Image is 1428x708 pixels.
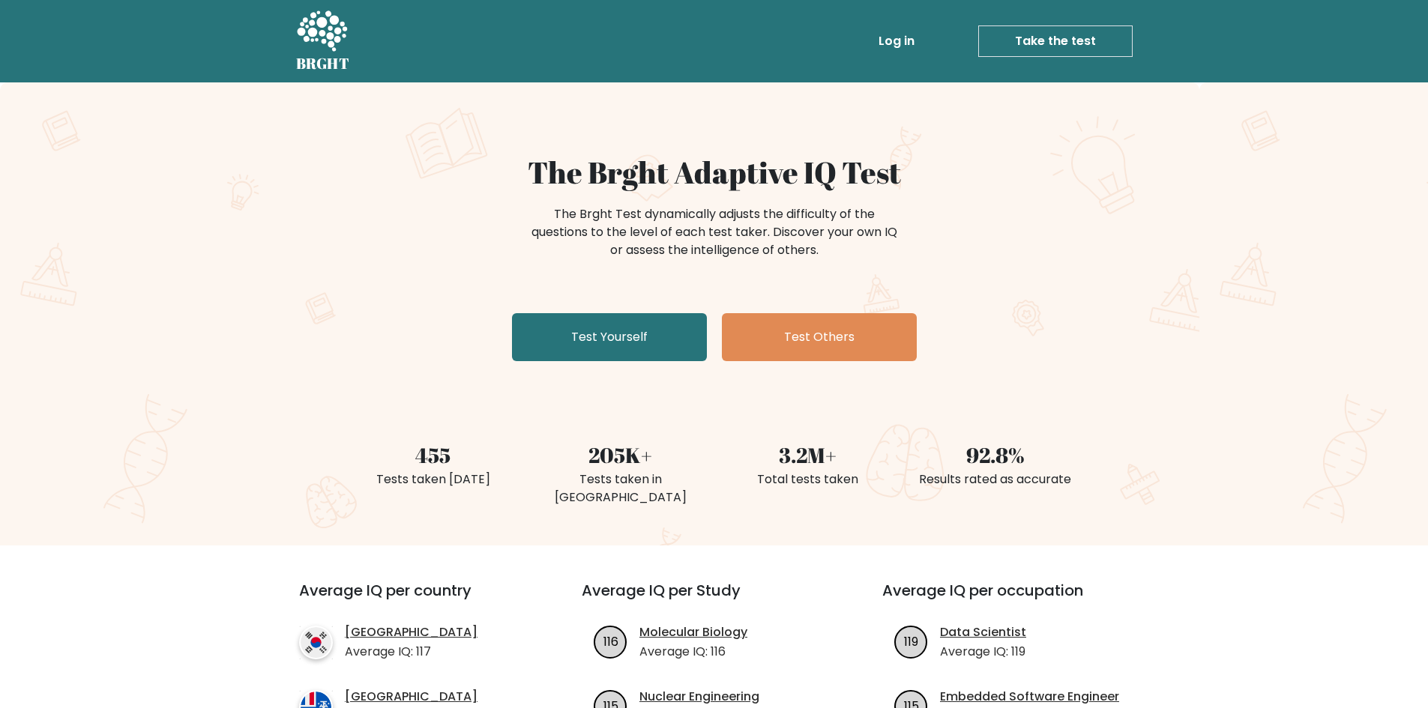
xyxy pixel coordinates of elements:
[536,471,705,506] div: Tests taken in [GEOGRAPHIC_DATA]
[722,313,917,361] a: Test Others
[349,471,518,488] div: Tests taken [DATE]
[299,626,333,659] img: country
[527,205,902,259] div: The Brght Test dynamically adjusts the difficulty of the questions to the level of each test take...
[723,471,893,488] div: Total tests taken
[345,688,477,706] a: [GEOGRAPHIC_DATA]
[582,581,846,617] h3: Average IQ per Study
[512,313,707,361] a: Test Yourself
[349,154,1080,190] h1: The Brght Adaptive IQ Test
[911,439,1080,471] div: 92.8%
[639,643,747,661] p: Average IQ: 116
[940,688,1119,706] a: Embedded Software Engineer
[345,643,477,661] p: Average IQ: 117
[639,623,747,641] a: Molecular Biology
[349,439,518,471] div: 455
[940,643,1026,661] p: Average IQ: 119
[911,471,1080,488] div: Results rated as accurate
[904,632,918,650] text: 119
[603,632,618,650] text: 116
[723,439,893,471] div: 3.2M+
[639,688,759,706] a: Nuclear Engineering
[296,6,350,76] a: BRGHT
[296,55,350,73] h5: BRGHT
[536,439,705,471] div: 205K+
[299,581,528,617] h3: Average IQ per country
[882,581,1147,617] h3: Average IQ per occupation
[940,623,1026,641] a: Data Scientist
[873,26,921,56] a: Log in
[978,25,1133,57] a: Take the test
[345,623,477,641] a: [GEOGRAPHIC_DATA]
